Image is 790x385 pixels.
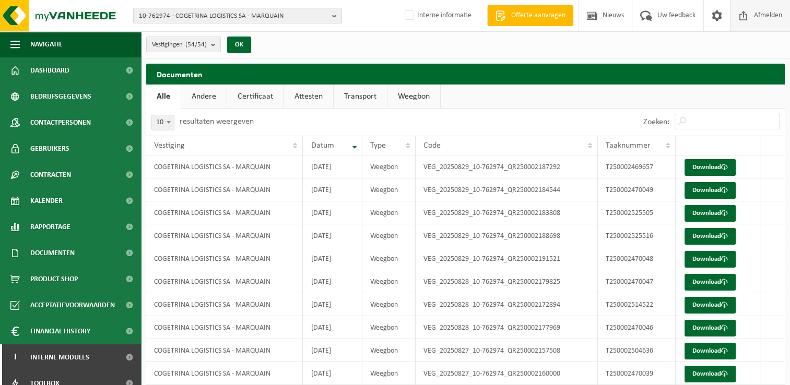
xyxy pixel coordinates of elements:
[30,344,89,370] span: Interne modules
[362,247,415,270] td: Weegbon
[146,201,303,224] td: COGETRINA LOGISTICS SA - MARQUAIN
[146,339,303,362] td: COGETRINA LOGISTICS SA - MARQUAIN
[146,224,303,247] td: COGETRINA LOGISTICS SA - MARQUAIN
[30,57,69,83] span: Dashboard
[146,178,303,201] td: COGETRINA LOGISTICS SA - MARQUAIN
[30,83,91,110] span: Bedrijfsgegevens
[303,339,362,362] td: [DATE]
[416,178,598,201] td: VEG_20250829_10-762974_QR250002184544
[30,110,91,136] span: Contactpersonen
[30,214,70,240] span: Rapportage
[227,37,251,53] button: OK
[303,362,362,385] td: [DATE]
[30,318,90,344] span: Financial History
[303,247,362,270] td: [DATE]
[362,362,415,385] td: Weegbon
[152,37,207,53] span: Vestigingen
[154,141,185,150] span: Vestiging
[423,141,441,150] span: Code
[284,85,333,109] a: Attesten
[685,251,736,268] a: Download
[598,201,676,224] td: T250002525505
[598,293,676,316] td: T250002514522
[146,293,303,316] td: COGETRINA LOGISTICS SA - MARQUAIN
[598,178,676,201] td: T250002470049
[362,155,415,178] td: Weegbon
[643,118,669,126] label: Zoeken:
[180,117,254,126] label: resultaten weergeven
[598,316,676,339] td: T250002470046
[30,292,115,318] span: Acceptatievoorwaarden
[152,115,174,130] span: 10
[685,320,736,336] a: Download
[685,366,736,382] a: Download
[146,362,303,385] td: COGETRINA LOGISTICS SA - MARQUAIN
[509,10,568,21] span: Offerte aanvragen
[598,224,676,247] td: T250002525516
[303,316,362,339] td: [DATE]
[303,224,362,247] td: [DATE]
[181,85,227,109] a: Andere
[334,85,387,109] a: Transport
[606,141,651,150] span: Taaknummer
[598,339,676,362] td: T250002504636
[685,159,736,176] a: Download
[685,228,736,245] a: Download
[303,270,362,293] td: [DATE]
[416,293,598,316] td: VEG_20250828_10-762974_QR250002172894
[416,247,598,270] td: VEG_20250829_10-762974_QR250002191521
[311,141,334,150] span: Datum
[370,141,386,150] span: Type
[362,224,415,247] td: Weegbon
[185,41,207,48] count: (54/54)
[146,85,181,109] a: Alle
[403,8,471,23] label: Interne informatie
[303,155,362,178] td: [DATE]
[362,270,415,293] td: Weegbon
[416,270,598,293] td: VEG_20250828_10-762974_QR250002179825
[362,293,415,316] td: Weegbon
[598,270,676,293] td: T250002470047
[685,297,736,314] a: Download
[362,316,415,339] td: Weegbon
[30,162,71,188] span: Contracten
[146,155,303,178] td: COGETRINA LOGISTICS SA - MARQUAIN
[146,247,303,270] td: COGETRINA LOGISTICS SA - MARQUAIN
[416,362,598,385] td: VEG_20250827_10-762974_QR250002160000
[685,274,736,291] a: Download
[139,8,328,24] span: 10-762974 - COGETRINA LOGISTICS SA - MARQUAIN
[362,339,415,362] td: Weegbon
[416,339,598,362] td: VEG_20250827_10-762974_QR250002157508
[30,188,63,214] span: Kalender
[146,316,303,339] td: COGETRINA LOGISTICS SA - MARQUAIN
[387,85,440,109] a: Weegbon
[133,8,342,23] button: 10-762974 - COGETRINA LOGISTICS SA - MARQUAIN
[146,37,221,52] button: Vestigingen(54/54)
[685,182,736,199] a: Download
[487,5,573,26] a: Offerte aanvragen
[362,201,415,224] td: Weegbon
[10,344,20,370] span: I
[416,316,598,339] td: VEG_20250828_10-762974_QR250002177969
[416,155,598,178] td: VEG_20250829_10-762974_QR250002187292
[303,201,362,224] td: [DATE]
[303,293,362,316] td: [DATE]
[30,240,75,266] span: Documenten
[30,31,63,57] span: Navigatie
[416,201,598,224] td: VEG_20250829_10-762974_QR250002183808
[146,270,303,293] td: COGETRINA LOGISTICS SA - MARQUAIN
[146,64,785,84] h2: Documenten
[30,136,69,162] span: Gebruikers
[685,343,736,359] a: Download
[362,178,415,201] td: Weegbon
[227,85,284,109] a: Certificaat
[598,362,676,385] td: T250002470039
[685,205,736,222] a: Download
[30,266,78,292] span: Product Shop
[598,247,676,270] td: T250002470048
[416,224,598,247] td: VEG_20250829_10-762974_QR250002188698
[598,155,676,178] td: T250002469657
[303,178,362,201] td: [DATE]
[151,115,174,130] span: 10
